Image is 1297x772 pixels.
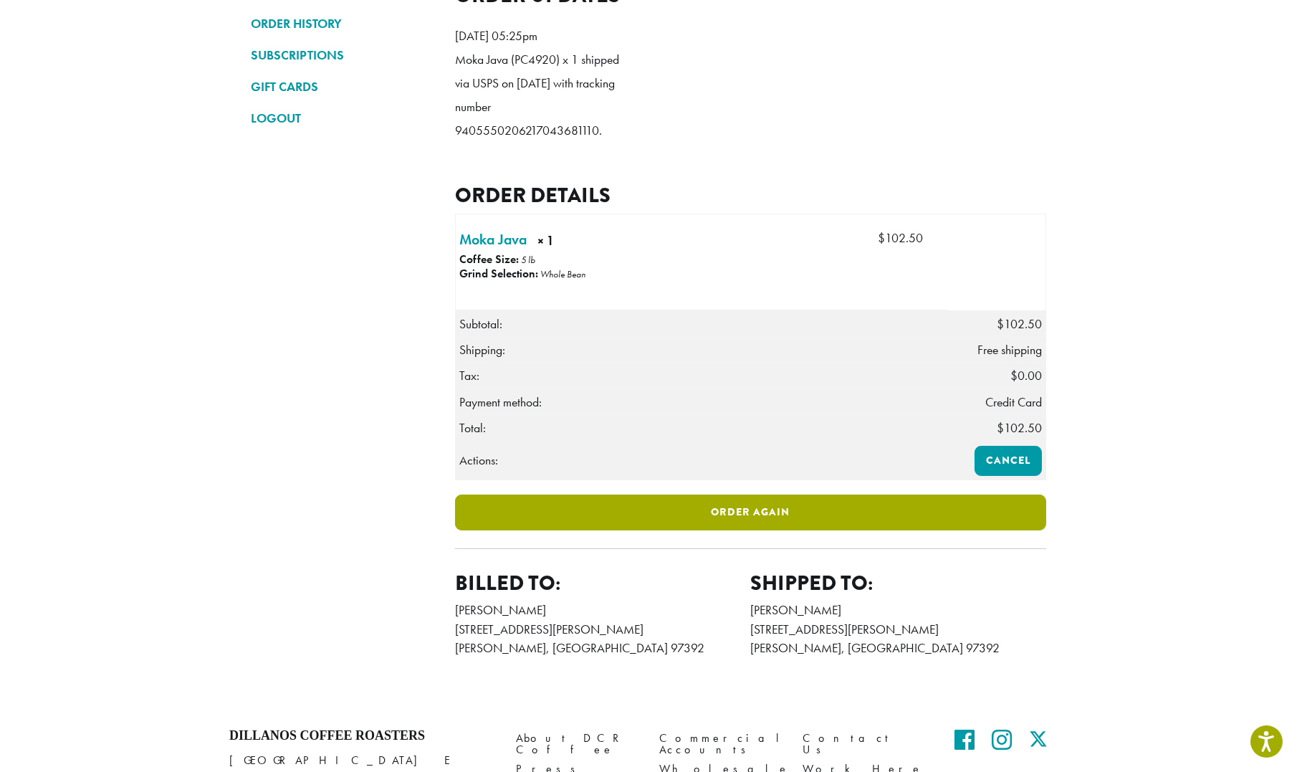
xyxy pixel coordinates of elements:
[456,415,949,442] th: Total:
[455,495,1046,530] a: Order again
[751,571,1047,596] h2: Shipped to:
[455,48,620,143] p: Moka Java (PC4920) x 1 shipped via USPS on [DATE] with tracking number 9405550206217043681110.
[459,229,527,250] a: Moka Java
[459,266,538,281] strong: Grind Selection:
[251,43,434,67] a: SUBSCRIPTIONS
[251,106,434,130] a: LOGOUT
[540,268,585,280] p: Whole Bean
[975,446,1042,476] a: Cancel order 364743
[751,601,1047,657] address: [PERSON_NAME] [STREET_ADDRESS][PERSON_NAME] [PERSON_NAME], [GEOGRAPHIC_DATA] 97392
[459,252,519,267] strong: Coffee Size:
[229,728,494,744] h4: Dillanos Coffee Roasters
[455,183,1046,208] h2: Order details
[455,601,751,657] address: [PERSON_NAME] [STREET_ADDRESS][PERSON_NAME] [PERSON_NAME], [GEOGRAPHIC_DATA] 97392
[537,232,603,254] strong: × 1
[455,571,751,596] h2: Billed to:
[456,337,949,363] th: Shipping:
[1010,368,1018,383] span: $
[803,728,924,759] a: Contact Us
[878,230,885,246] span: $
[659,728,781,759] a: Commercial Accounts
[997,316,1004,332] span: $
[997,420,1004,436] span: $
[521,254,535,266] p: 5 lb
[878,230,923,246] bdi: 102.50
[997,420,1042,436] span: 102.50
[456,442,949,480] th: Actions:
[251,75,434,99] a: GIFT CARDS
[455,24,620,48] p: [DATE] 05:25pm
[997,316,1042,332] span: 102.50
[251,11,434,36] a: ORDER HISTORY
[456,310,949,337] th: Subtotal:
[948,337,1045,363] td: Free shipping
[516,728,638,759] a: About DCR Coffee
[948,389,1045,415] td: Credit Card
[456,363,949,389] th: Tax:
[1010,368,1042,383] span: 0.00
[456,389,949,415] th: Payment method:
